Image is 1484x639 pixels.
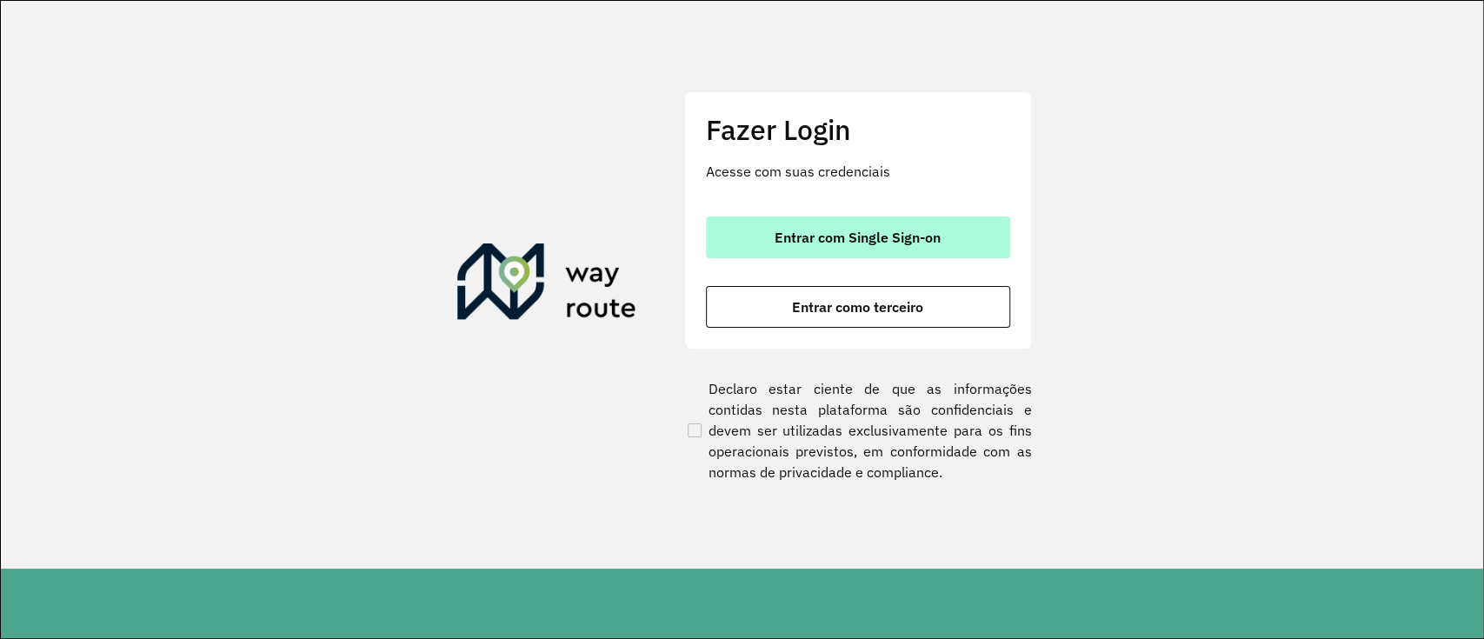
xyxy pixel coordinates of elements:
[684,378,1032,483] label: Declaro estar ciente de que as informações contidas nesta plataforma são confidenciais e devem se...
[457,243,636,327] img: Roteirizador AmbevTech
[706,113,1010,146] h2: Fazer Login
[792,300,923,314] span: Entrar como terceiro
[775,230,941,244] span: Entrar com Single Sign-on
[706,161,1010,182] p: Acesse com suas credenciais
[706,216,1010,258] button: button
[706,286,1010,328] button: button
